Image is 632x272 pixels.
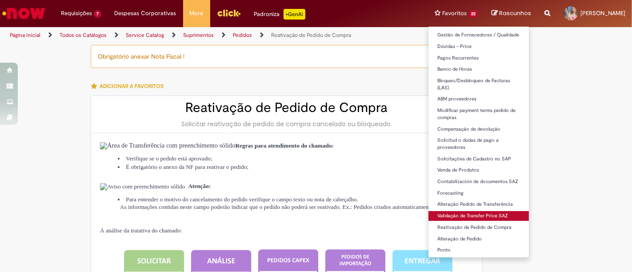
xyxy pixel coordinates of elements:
a: Rascunhos [492,9,531,18]
button: Adicionar a Favoritos [91,77,168,96]
a: Todos os Catálogos [60,32,107,39]
img: Aviso com preenchimento sólido [100,183,185,190]
span: Rascunhos [499,9,531,17]
a: Bloqueo/Desbloqueo de Facturas (LAS) [428,76,529,92]
span: Favoritos [442,9,467,18]
a: Alteração de Pedido [428,234,529,244]
p: +GenAi [284,9,305,20]
a: Solicitações de Cadastro no SAP [428,154,529,164]
span: 7 [94,10,101,18]
a: Ponto [428,245,529,255]
h2: Reativação de Pedido de Compra [100,100,473,115]
a: Dúvidas - Price [428,42,529,52]
a: Gestão de Fornecedores / Qualidade [428,30,529,40]
span: Á análise da tratativa do chamado: [100,227,182,234]
a: Suprimentos [183,32,214,39]
span: More [190,9,204,18]
a: Contabilización de documentos SAZ [428,177,529,187]
a: Modificar payment terms pedido de compras [428,106,529,122]
a: Banco de Horas [428,64,529,74]
a: Service Catalog [126,32,164,39]
strong: Regras para atendimento do chamado: [236,142,334,149]
li: É obrigatório o anexo da NF para reativar o pedido; [118,163,473,171]
a: Validação de Transfer Price SAZ [428,211,529,221]
ul: Trilhas de página [7,27,415,44]
strong: Atenção: [188,183,211,189]
a: Solicitud o dudas de pago a proveedores [428,136,529,152]
a: Página inicial [10,32,40,39]
div: Solicitar reativação de pedido de compra cancelado ou bloqueado. [100,120,473,128]
a: Reativação de Pedido de Compra [271,32,351,39]
a: ABM proveedores [428,94,529,104]
span: [PERSON_NAME] [580,9,625,17]
ul: Favoritos [428,27,529,258]
li: Verifique se o pedido está aprovado; [118,154,473,163]
li: Para entender o motivo do cancelamento do pedido verifique o campo texto ou nota de cabeçalho. [118,195,473,204]
div: Padroniza [254,9,305,20]
div: Obrigatório anexar Nota Fiscal ! [91,45,483,68]
a: Alteração Pedido de Transferência [428,200,529,209]
span: As informações contidas neste campo poderão indicar que o pedido não poderá ser reativado. Ex.: P... [120,204,453,210]
span: 22 [468,10,478,18]
a: Compensação de devolução [428,124,529,134]
span: Requisições [61,9,92,18]
img: click_logo_yellow_360x200.png [217,6,241,20]
a: Reativação de Pedido de Compra [428,223,529,232]
a: Forecasting [428,188,529,198]
span: Despesas Corporativas [115,9,176,18]
a: Pedidos [233,32,252,39]
img: Área de Transferência com preenchimento sólido [100,142,236,149]
a: Venda de Produtos [428,165,529,175]
a: Pagos Recurrentes [428,53,529,63]
span: Adicionar a Favoritos [100,83,164,90]
img: ServiceNow [1,4,47,22]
